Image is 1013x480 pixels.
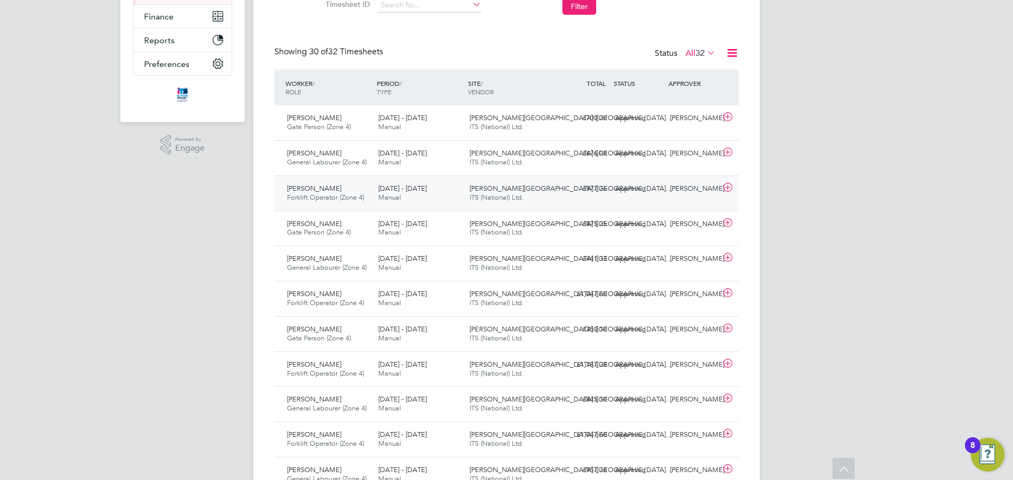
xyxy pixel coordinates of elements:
[378,404,401,413] span: Manual
[666,180,721,198] div: [PERSON_NAME]
[287,228,351,237] span: Gate Person (Zone 4)
[378,439,401,448] span: Manual
[971,438,1005,472] button: Open Resource Center, 8 new notifications
[287,263,367,272] span: General Labourer (Zone 4)
[611,426,666,444] div: Approved
[287,325,341,334] span: [PERSON_NAME]
[133,86,232,103] a: Go to home page
[666,462,721,479] div: [PERSON_NAME]
[470,298,524,307] span: ITS (National) Ltd.
[287,465,341,474] span: [PERSON_NAME]
[378,184,427,193] span: [DATE] - [DATE]
[470,254,673,263] span: [PERSON_NAME][GEOGRAPHIC_DATA] ([GEOGRAPHIC_DATA]…
[378,369,401,378] span: Manual
[470,369,524,378] span: ITS (National) Ltd.
[470,334,524,342] span: ITS (National) Ltd.
[309,46,328,57] span: 30 of
[587,79,606,87] span: TOTAL
[470,113,673,122] span: [PERSON_NAME][GEOGRAPHIC_DATA] ([GEOGRAPHIC_DATA]…
[470,360,673,369] span: [PERSON_NAME][GEOGRAPHIC_DATA] ([GEOGRAPHIC_DATA]…
[287,184,341,193] span: [PERSON_NAME]
[611,145,666,162] div: Approved
[378,263,401,272] span: Manual
[470,325,673,334] span: [PERSON_NAME][GEOGRAPHIC_DATA] ([GEOGRAPHIC_DATA]…
[470,184,673,193] span: [PERSON_NAME][GEOGRAPHIC_DATA] ([GEOGRAPHIC_DATA]…
[666,74,721,93] div: APPROVER
[611,215,666,233] div: Approved
[556,321,611,338] div: £350.10
[470,465,673,474] span: [PERSON_NAME][GEOGRAPHIC_DATA] ([GEOGRAPHIC_DATA]…
[611,286,666,303] div: Approved
[287,254,341,263] span: [PERSON_NAME]
[377,87,391,96] span: TYPE
[378,122,401,131] span: Manual
[611,356,666,374] div: Approved
[175,144,205,153] span: Engage
[666,426,721,444] div: [PERSON_NAME]
[556,391,611,408] div: £845.10
[470,193,524,202] span: ITS (National) Ltd.
[556,110,611,127] div: £700.20
[666,286,721,303] div: [PERSON_NAME]
[287,122,351,131] span: Gate Person (Zone 4)
[470,158,524,166] span: ITS (National) Ltd.
[378,219,427,228] span: [DATE] - [DATE]
[470,439,524,448] span: ITS (National) Ltd.
[378,465,427,474] span: [DATE] - [DATE]
[470,430,673,439] span: [PERSON_NAME][GEOGRAPHIC_DATA] ([GEOGRAPHIC_DATA]…
[287,193,364,202] span: Forklift Operator (Zone 4)
[378,254,427,263] span: [DATE] - [DATE]
[378,360,427,369] span: [DATE] - [DATE]
[666,145,721,162] div: [PERSON_NAME]
[287,395,341,404] span: [PERSON_NAME]
[470,395,673,404] span: [PERSON_NAME][GEOGRAPHIC_DATA] ([GEOGRAPHIC_DATA]…
[287,439,364,448] span: Forklift Operator (Zone 4)
[481,79,483,87] span: /
[611,110,666,127] div: Approved
[285,87,301,96] span: ROLE
[378,149,427,158] span: [DATE] - [DATE]
[378,430,427,439] span: [DATE] - [DATE]
[611,391,666,408] div: Approved
[287,404,367,413] span: General Labourer (Zone 4)
[378,395,427,404] span: [DATE] - [DATE]
[133,28,232,52] button: Reports
[556,180,611,198] div: £977.76
[655,46,718,61] div: Status
[312,79,314,87] span: /
[611,74,666,93] div: STATUS
[287,334,351,342] span: Gate Person (Zone 4)
[666,391,721,408] div: [PERSON_NAME]
[378,158,401,166] span: Manual
[611,462,666,479] div: Approved
[160,135,205,155] a: Powered byEngage
[556,215,611,233] div: £875.25
[470,404,524,413] span: ITS (National) Ltd.
[287,113,341,122] span: [PERSON_NAME]
[470,122,524,131] span: ITS (National) Ltd.
[309,46,383,57] span: 32 Timesheets
[378,325,427,334] span: [DATE] - [DATE]
[666,110,721,127] div: [PERSON_NAME]
[374,74,465,101] div: PERIOD
[378,334,401,342] span: Manual
[470,228,524,237] span: ITS (National) Ltd.
[556,145,611,162] div: £676.08
[175,135,205,144] span: Powered by
[685,48,715,58] label: All
[556,250,611,268] div: £441.33
[470,263,524,272] span: ITS (National) Ltd.
[133,5,232,28] button: Finance
[274,46,385,57] div: Showing
[666,321,721,338] div: [PERSON_NAME]
[144,12,174,22] span: Finance
[283,74,374,101] div: WORKER
[287,298,364,307] span: Forklift Operator (Zone 4)
[287,219,341,228] span: [PERSON_NAME]
[556,356,611,374] div: £1,187.28
[666,250,721,268] div: [PERSON_NAME]
[666,356,721,374] div: [PERSON_NAME]
[556,462,611,479] div: £957.78
[556,426,611,444] div: £1,047.60
[378,298,401,307] span: Manual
